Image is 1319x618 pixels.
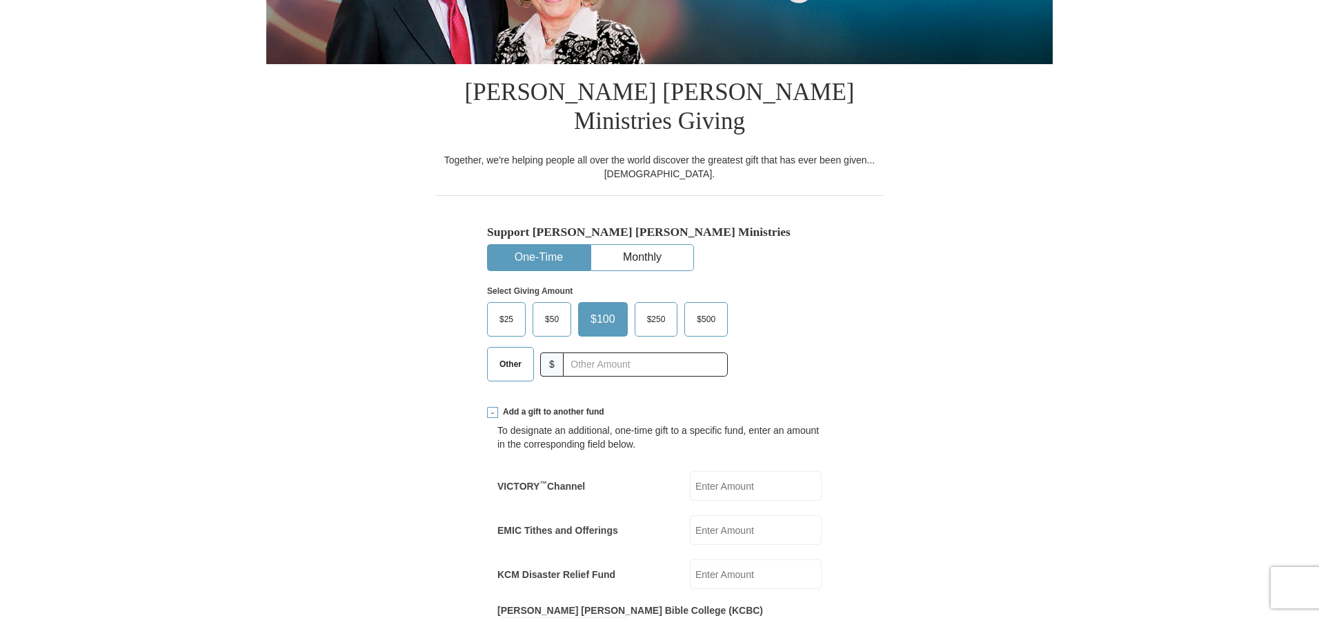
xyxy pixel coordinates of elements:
h5: Support [PERSON_NAME] [PERSON_NAME] Ministries [487,225,832,239]
label: [PERSON_NAME] [PERSON_NAME] Bible College (KCBC) [497,604,763,617]
div: Together, we're helping people all over the world discover the greatest gift that has ever been g... [435,153,884,181]
h1: [PERSON_NAME] [PERSON_NAME] Ministries Giving [435,64,884,153]
span: $500 [690,309,722,330]
input: Enter Amount [690,559,822,589]
strong: Select Giving Amount [487,286,573,296]
span: Other [493,354,528,375]
input: Enter Amount [690,515,822,545]
button: Monthly [591,245,693,270]
span: $ [540,352,564,377]
label: KCM Disaster Relief Fund [497,568,615,581]
span: $50 [538,309,566,330]
input: Enter Amount [690,471,822,501]
span: Add a gift to another fund [498,406,604,418]
span: $250 [640,309,673,330]
sup: ™ [539,479,547,488]
span: $100 [584,309,622,330]
label: EMIC Tithes and Offerings [497,524,618,537]
label: VICTORY Channel [497,479,585,493]
input: Other Amount [563,352,728,377]
div: To designate an additional, one-time gift to a specific fund, enter an amount in the correspondin... [497,423,822,451]
button: One-Time [488,245,590,270]
span: $25 [493,309,520,330]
